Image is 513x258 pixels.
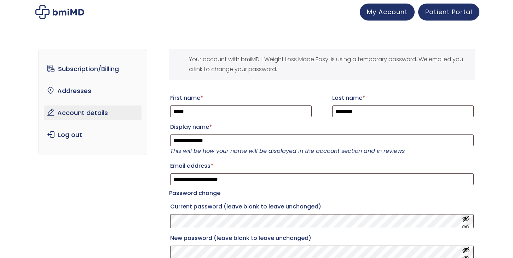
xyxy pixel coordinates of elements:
[170,233,474,244] label: New password (leave blank to leave unchanged)
[170,147,405,155] em: This will be how your name will be displayed in the account section and in reviews
[170,121,474,133] label: Display name
[169,188,220,198] legend: Password change
[44,62,142,76] a: Subscription/Billing
[44,127,142,142] a: Log out
[38,49,148,155] nav: Account pages
[44,84,142,98] a: Addresses
[170,160,474,172] label: Email address
[367,7,408,16] span: My Account
[418,4,479,21] a: Patient Portal
[360,4,415,21] a: My Account
[425,7,472,16] span: Patient Portal
[35,5,84,19] img: My account
[170,92,312,104] label: First name
[169,49,475,80] div: Your account with bmiMD | Weight Loss Made Easy. is using a temporary password. We emailed you a ...
[332,92,474,104] label: Last name
[170,201,474,212] label: Current password (leave blank to leave unchanged)
[44,105,142,120] a: Account details
[462,215,470,228] button: Show password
